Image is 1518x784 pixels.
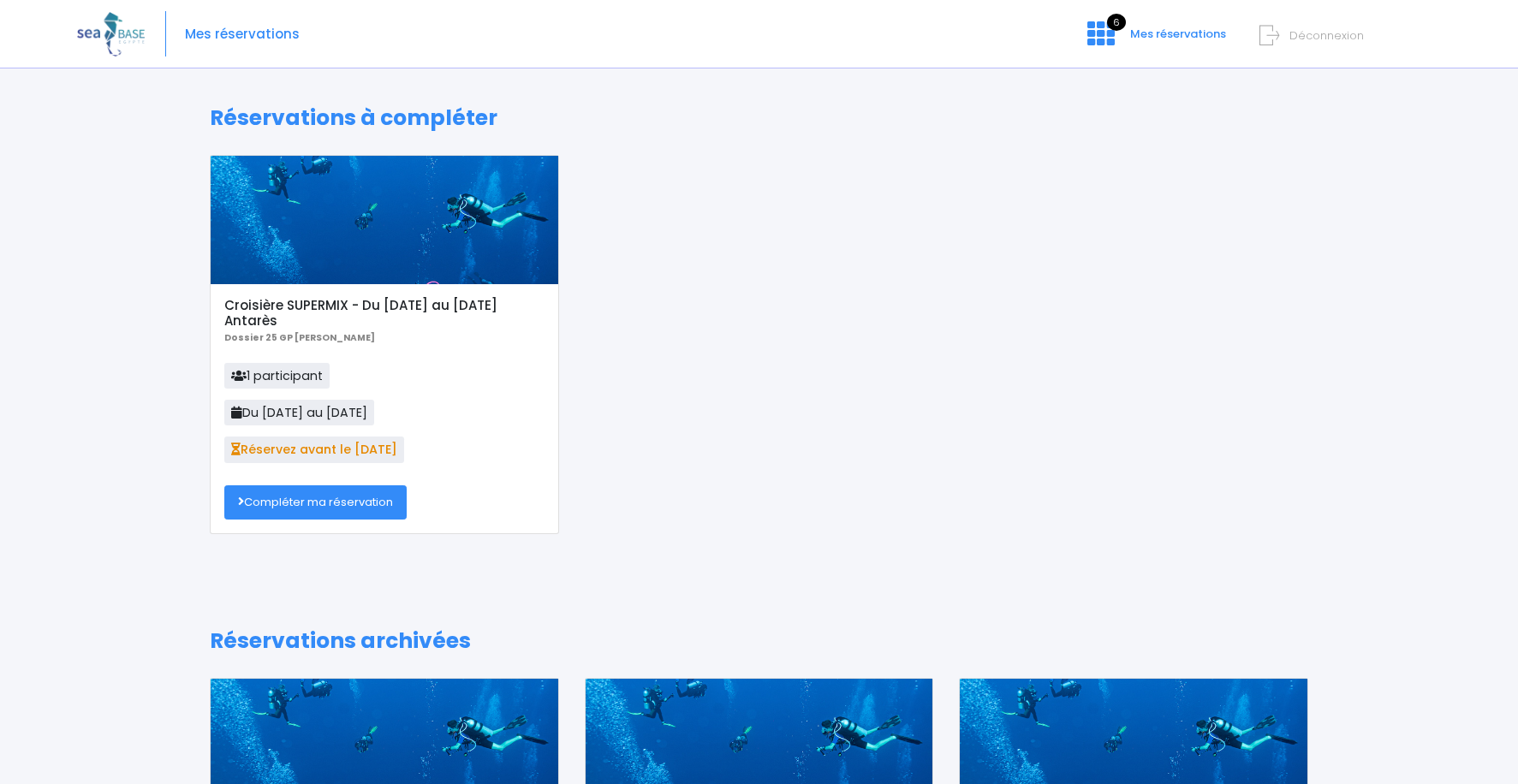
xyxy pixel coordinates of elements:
[224,331,375,344] b: Dossier 25 GP [PERSON_NAME]
[210,105,1308,131] h1: Réservations à compléter
[1074,32,1236,48] a: 6 Mes réservations
[224,363,330,389] span: 1 participant
[1289,27,1364,44] span: Déconnexion
[210,628,1308,654] h1: Réservations archivées
[224,298,544,329] h5: Croisière SUPERMIX - Du [DATE] au [DATE] Antarès
[1107,14,1126,31] span: 6
[224,400,374,425] span: Du [DATE] au [DATE]
[224,437,404,462] span: Réservez avant le [DATE]
[1130,26,1226,42] span: Mes réservations
[224,485,407,520] a: Compléter ma réservation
